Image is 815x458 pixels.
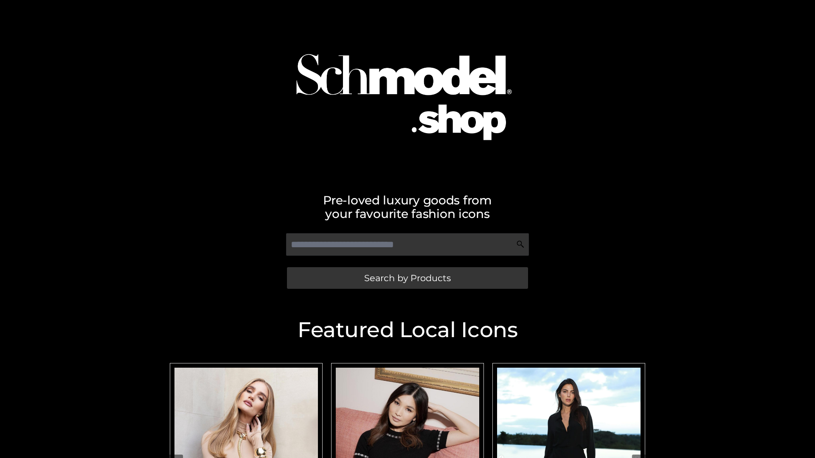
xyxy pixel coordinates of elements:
img: Search Icon [516,240,525,249]
h2: Pre-loved luxury goods from your favourite fashion icons [166,193,649,221]
a: Search by Products [287,267,528,289]
span: Search by Products [364,274,451,282]
h2: Featured Local Icons​ [166,319,649,341]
